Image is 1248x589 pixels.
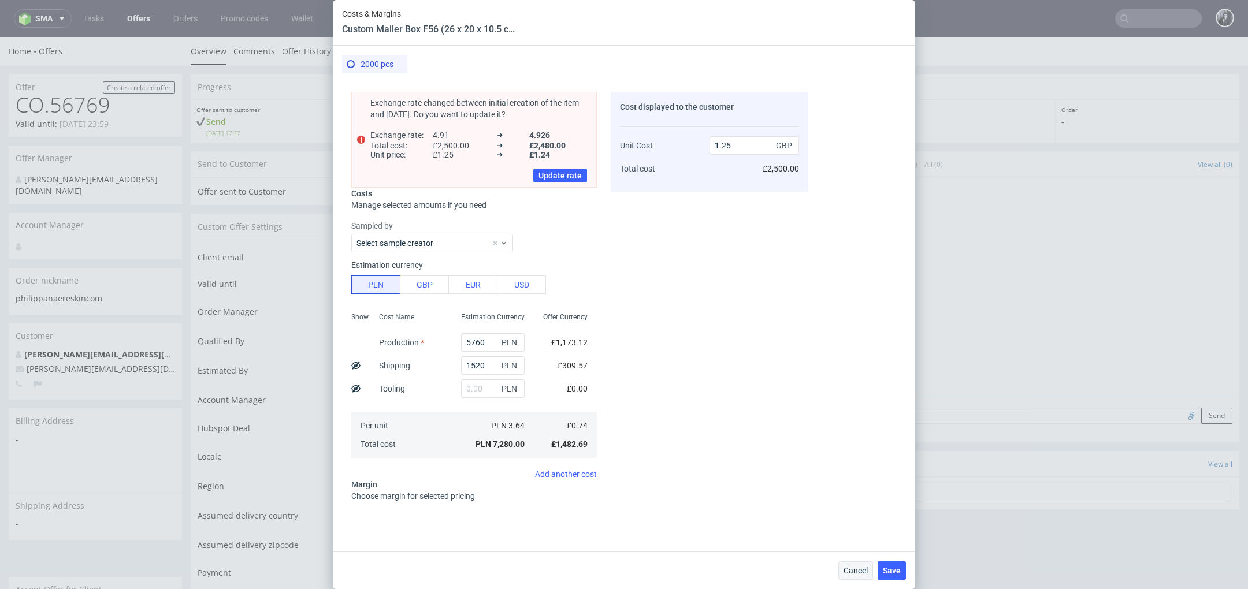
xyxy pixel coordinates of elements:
div: Progress [191,38,1239,63]
span: [PERSON_NAME][EMAIL_ADDRESS][DOMAIN_NAME] [16,326,226,337]
span: Unit Cost [620,141,653,150]
td: Account Manager [198,352,398,381]
button: GBP [400,275,449,294]
label: Shipping [379,361,410,370]
span: £1.24 [529,150,587,159]
h1: CO.56769 [16,57,175,80]
span: £0.00 [567,384,588,393]
input: Type to create new task [735,447,1230,465]
span: PLN 7,280.00 [476,439,525,449]
span: Margin [351,480,377,489]
div: Shipping Address [9,456,182,482]
span: - [16,481,175,493]
div: [PERSON_NAME][EMAIL_ADDRESS][DOMAIN_NAME] [16,137,166,159]
div: Order nickname [9,231,182,256]
header: Custom Mailer Box F56 (26 x 20 x 10.5 cm) [342,23,515,36]
span: Offer Currency [543,312,588,322]
button: Send [1201,371,1232,387]
button: Update rate [533,169,587,182]
input: 0.00 [461,356,525,375]
span: Cost displayed to the customer [620,102,734,111]
div: Send to Customer [191,114,704,140]
div: Accept Offer for Client [9,540,182,565]
a: Automatic (0) [816,115,859,140]
span: £2,500.00 [433,141,491,150]
span: 2000 pcs [361,59,393,69]
button: EUR [448,275,497,294]
span: [DATE] 17:37 [206,92,416,100]
p: Offer accepted [660,69,857,77]
label: Estimation currency [351,260,423,270]
span: Total cost [361,439,396,449]
td: Hubspot Deal [198,381,398,408]
p: Order [1061,69,1234,77]
td: Client email [198,210,398,237]
label: Production [379,338,424,347]
p: Due [870,79,1050,91]
div: Billing Address [9,371,182,397]
img: regular_mini_magick20250520-87-5togz3.jpeg [733,371,746,385]
td: Payment [198,526,398,552]
time: [DATE] 23:59 [60,81,109,92]
span: Total cost : [370,141,428,150]
a: Preview [560,184,623,196]
button: USD [497,275,546,294]
span: 4.926 [529,131,587,140]
span: £2,480.00 [529,141,587,150]
td: YES, [DATE][DATE] 17:37 [601,148,697,162]
div: Offer Manager [9,109,182,134]
a: User (0) [783,115,809,140]
p: Offer sent to customer [196,69,416,77]
div: Customer [9,286,182,312]
p: - [428,79,648,91]
span: Choose margin for selected pricing [351,491,475,501]
a: View all (0) [1198,122,1232,132]
a: Offers [39,9,62,20]
div: Account Manager [9,176,182,201]
button: PLN [351,275,400,294]
p: philippanaereskincom [16,256,175,267]
span: - [16,397,175,408]
span: £1,173.12 [551,338,588,347]
a: Home [9,9,39,20]
span: Save [883,566,901,575]
span: PLN [499,334,522,351]
td: Qualified By [198,293,398,322]
input: 0.00 [461,379,525,398]
span: PLN [499,357,522,374]
div: 4.91 [370,129,587,141]
td: Assumed delivery country [198,467,398,497]
span: £1.25 [433,150,491,159]
td: Offer sent to Customer [198,148,601,162]
div: Exchange rate changed between initial creation of the item and [DATE]. Do you want to update it? [370,97,587,120]
a: All (0) [924,115,943,140]
td: Valid until [198,237,398,263]
a: Attachments (0) [866,115,918,140]
span: PLN [499,381,522,397]
span: Total cost [620,164,655,173]
td: Order Manager [198,263,398,293]
td: Estimated By [198,322,398,352]
span: Update rate [538,172,582,180]
td: Region [198,438,398,467]
input: Re-send offer to customer [608,121,695,133]
input: 0.00 [461,333,525,352]
td: Locale [198,408,398,438]
label: Tooling [379,384,405,393]
span: Comments [733,121,774,133]
span: Show [351,312,369,322]
p: Valid until: [16,81,109,93]
button: Cancel [838,561,873,580]
span: Unit price : [370,150,428,159]
span: £2,500.00 [763,164,799,173]
span: PLN 3.64 [491,421,525,430]
div: Add another cost [351,469,597,479]
strong: [PERSON_NAME][EMAIL_ADDRESS][DOMAIN_NAME] [16,312,229,323]
span: Tasks [733,421,754,433]
span: £1,482.69 [551,439,588,449]
label: Select sample creator [356,238,433,248]
p: Send [196,79,416,100]
label: Sampled by [351,220,597,232]
span: Per unit [361,421,388,430]
div: Custom Offer Settings [191,177,704,203]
